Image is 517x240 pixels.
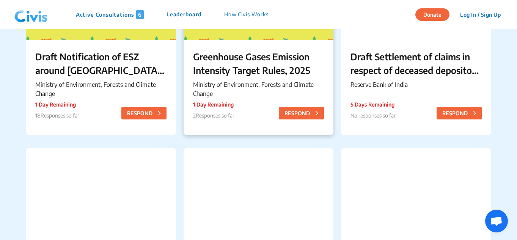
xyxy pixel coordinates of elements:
p: Leaderboard [167,10,201,19]
button: Donate [415,8,449,21]
button: RESPOND [121,107,167,119]
p: Greenhouse Gases Emission Intensity Target Rules, 2025 [193,50,324,77]
p: Reserve Bank of India [350,80,482,89]
button: RESPOND [279,107,324,119]
button: Log In / Sign Up [455,9,506,20]
span: Responses so far [196,112,234,119]
span: Responses so far [41,112,79,119]
p: 5 Days Remaining [350,100,396,108]
img: navlogo.png [11,3,51,26]
p: Active Consultations [76,10,144,19]
a: Open chat [485,210,508,232]
p: 18 [35,111,79,119]
p: 1 Day Remaining [193,100,234,108]
p: Draft Settlement of claims in respect of deceased depositors – Simplification of Procedure [350,50,482,77]
p: 1 Day Remaining [35,100,79,108]
p: How Civis Works [224,10,269,19]
a: Donate [415,10,455,18]
p: 2 [193,111,234,119]
p: Draft Notification of ESZ around [GEOGRAPHIC_DATA] in [GEOGRAPHIC_DATA] [35,50,167,77]
button: RESPOND [437,107,482,119]
span: No responses so far [350,112,396,119]
p: Ministry of Environment, Forests and Climate Change [35,80,167,98]
span: 6 [136,10,144,19]
p: Ministry of Environment, Forests and Climate Change [193,80,324,98]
